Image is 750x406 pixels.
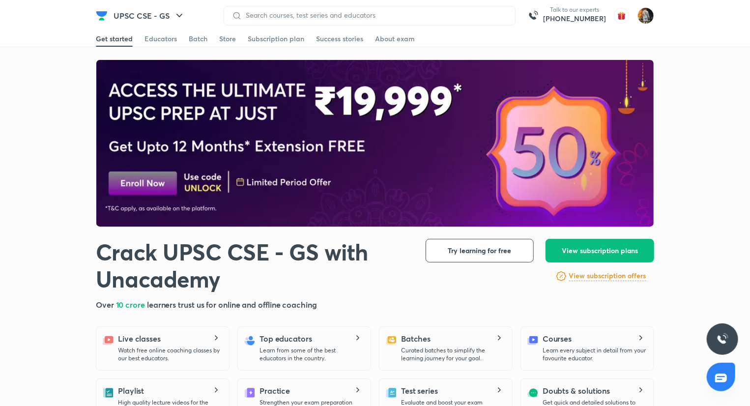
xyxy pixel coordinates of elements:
[543,385,610,397] h5: Doubts & solutions
[614,8,630,24] img: avatar
[543,333,572,345] h5: Courses
[118,333,161,345] h5: Live classes
[147,299,317,310] span: learners trust us for online and offline coaching
[144,34,177,44] div: Educators
[316,31,363,47] a: Success stories
[523,6,543,26] img: call-us
[569,271,646,281] h6: View subscription offers
[96,31,133,47] a: Get started
[401,333,431,345] h5: Batches
[717,333,728,345] img: ttu
[375,34,415,44] div: About exam
[543,347,646,362] p: Learn every subject in detail from your favourite educator.
[569,270,646,282] a: View subscription offers
[189,34,207,44] div: Batch
[116,299,147,310] span: 10 crore
[242,11,507,19] input: Search courses, test series and educators
[219,34,236,44] div: Store
[401,347,504,362] p: Curated batches to simplify the learning journey for your goal.
[637,7,654,24] img: Prakhar Singh
[96,34,133,44] div: Get started
[118,385,144,397] h5: Playlist
[96,10,108,22] img: Company Logo
[248,31,304,47] a: Subscription plan
[401,385,438,397] h5: Test series
[118,347,221,362] p: Watch free online coaching classes by our best educators.
[96,299,116,310] span: Over
[543,6,606,14] p: Talk to our experts
[108,6,191,26] button: UPSC CSE - GS
[543,14,606,24] a: [PHONE_NUMBER]
[144,31,177,47] a: Educators
[248,34,304,44] div: Subscription plan
[96,239,410,293] h1: Crack UPSC CSE - GS with Unacademy
[426,239,534,262] button: Try learning for free
[260,347,363,362] p: Learn from some of the best educators in the country.
[448,246,512,256] span: Try learning for free
[546,239,654,262] button: View subscription plans
[562,246,638,256] span: View subscription plans
[219,31,236,47] a: Store
[260,333,312,345] h5: Top educators
[260,385,290,397] h5: Practice
[375,31,415,47] a: About exam
[316,34,363,44] div: Success stories
[189,31,207,47] a: Batch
